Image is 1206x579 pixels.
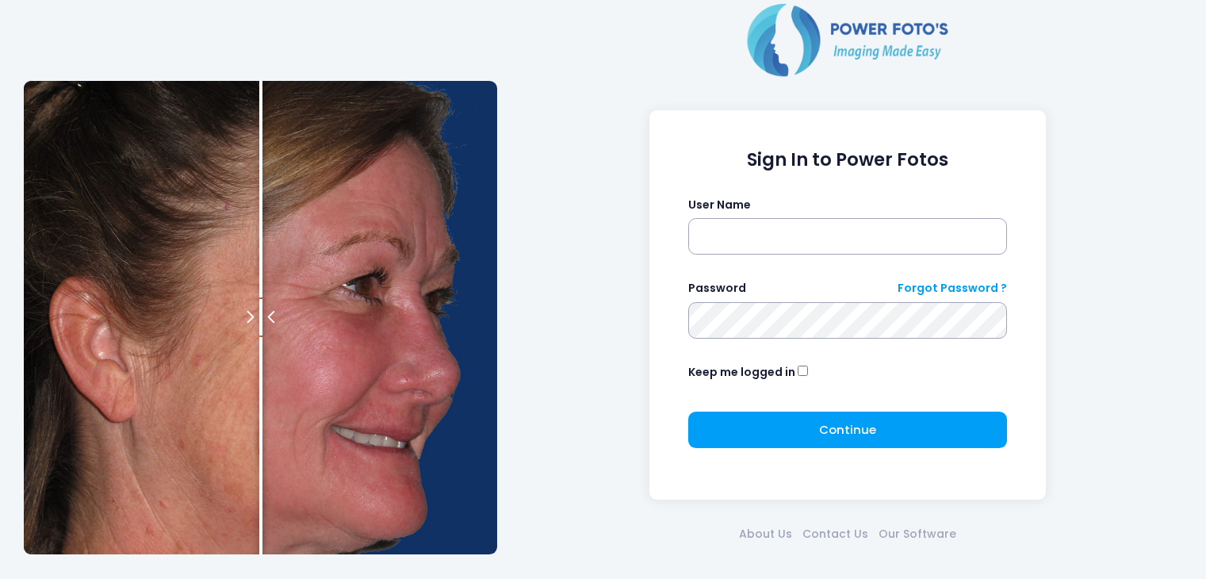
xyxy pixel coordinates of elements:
[688,412,1008,448] button: Continue
[688,149,1008,171] h1: Sign In to Power Fotos
[873,526,961,543] a: Our Software
[733,526,797,543] a: About Us
[688,364,795,381] label: Keep me logged in
[688,197,751,213] label: User Name
[819,421,876,438] span: Continue
[688,280,746,297] label: Password
[898,280,1007,297] a: Forgot Password ?
[797,526,873,543] a: Contact Us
